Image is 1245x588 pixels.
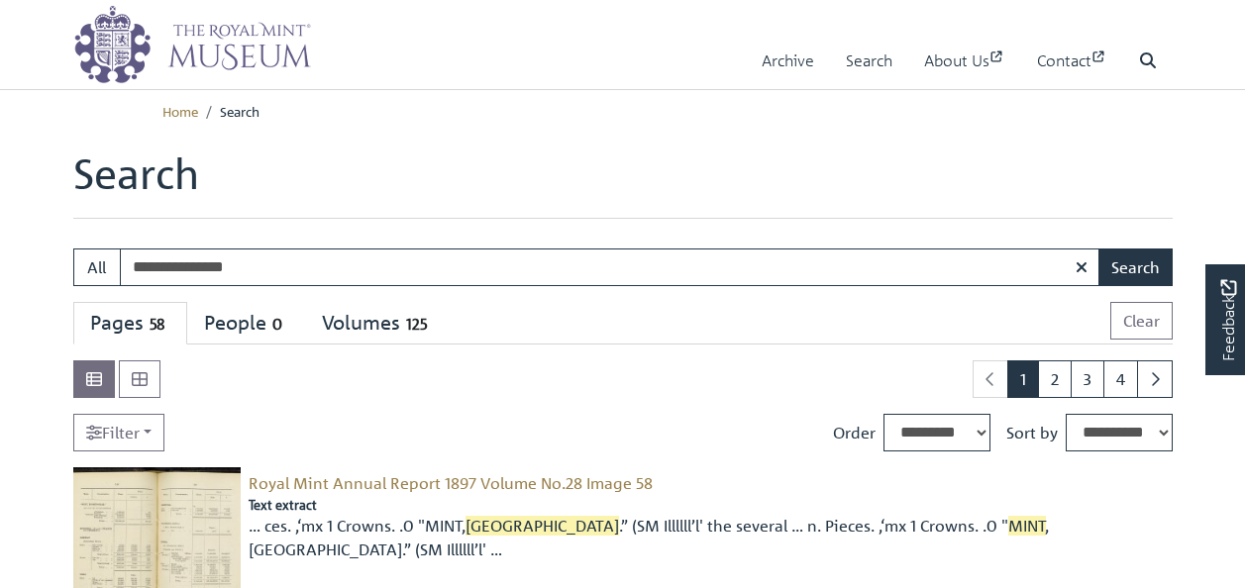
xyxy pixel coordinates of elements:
a: Search [846,33,892,89]
span: 0 [266,313,288,336]
span: MINT [1008,516,1046,536]
label: Sort by [1006,421,1058,444]
button: All [73,248,121,286]
a: Goto page 2 [1038,360,1072,398]
h1: Search [73,148,1173,218]
span: Search [220,102,259,120]
label: Order [833,421,876,444]
button: Search [1098,248,1173,286]
span: [GEOGRAPHIC_DATA] [466,516,619,536]
span: Feedback [1216,280,1240,362]
span: 58 [144,313,170,336]
a: Goto page 3 [1071,360,1104,398]
a: Royal Mint Annual Report 1897 Volume No.28 Image 58 [249,473,653,493]
img: logo_wide.png [73,5,311,84]
a: Home [162,102,198,120]
input: Enter one or more search terms... [120,248,1100,286]
a: Next page [1137,360,1173,398]
li: Previous page [973,360,1008,398]
a: About Us [924,33,1005,89]
a: Archive [762,33,814,89]
a: Would you like to provide feedback? [1205,264,1245,375]
div: Volumes [322,311,433,336]
span: Goto page 1 [1007,360,1039,398]
button: Clear [1110,302,1173,340]
a: Filter [73,414,164,451]
span: … ces. ,‘mx 1 Crowns. .0 "MINT, .” (SM Illllll’l' the several … n. Pieces. ,‘mx 1 Crowns. .0 " , ... [249,514,1173,561]
div: Pages [90,311,170,336]
a: Contact [1037,33,1107,89]
nav: pagination [965,360,1173,398]
a: Goto page 4 [1103,360,1138,398]
span: Text extract [249,495,317,514]
div: People [204,311,288,336]
span: 125 [400,313,433,336]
